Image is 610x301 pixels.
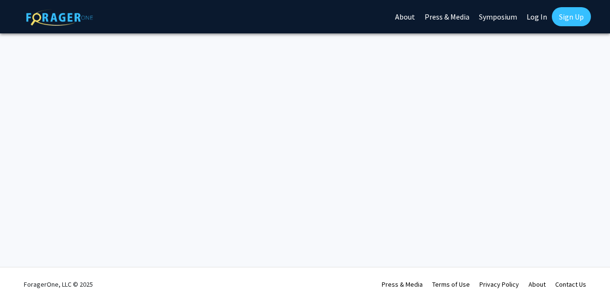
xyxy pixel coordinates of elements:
img: ForagerOne Logo [26,9,93,26]
div: ForagerOne, LLC © 2025 [24,268,93,301]
a: Sign Up [552,7,591,26]
a: Press & Media [382,280,423,289]
a: Contact Us [555,280,586,289]
a: Terms of Use [432,280,470,289]
a: About [529,280,546,289]
a: Privacy Policy [479,280,519,289]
